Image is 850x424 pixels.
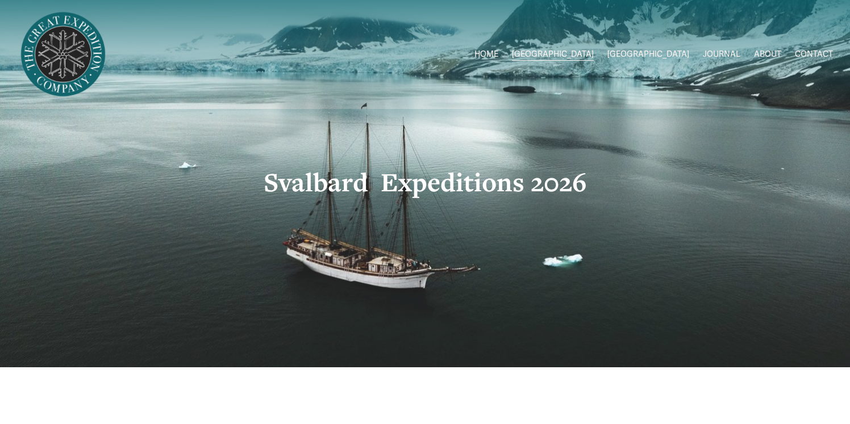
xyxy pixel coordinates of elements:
[264,165,587,199] strong: Svalbard Expeditions 2026
[512,47,594,63] a: folder dropdown
[607,47,689,63] a: folder dropdown
[17,9,109,100] img: Arctic Expeditions
[703,47,740,63] a: JOURNAL
[512,47,594,62] span: [GEOGRAPHIC_DATA]
[795,47,833,63] a: CONTACT
[474,47,498,63] a: HOME
[607,47,689,62] span: [GEOGRAPHIC_DATA]
[754,47,781,63] a: ABOUT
